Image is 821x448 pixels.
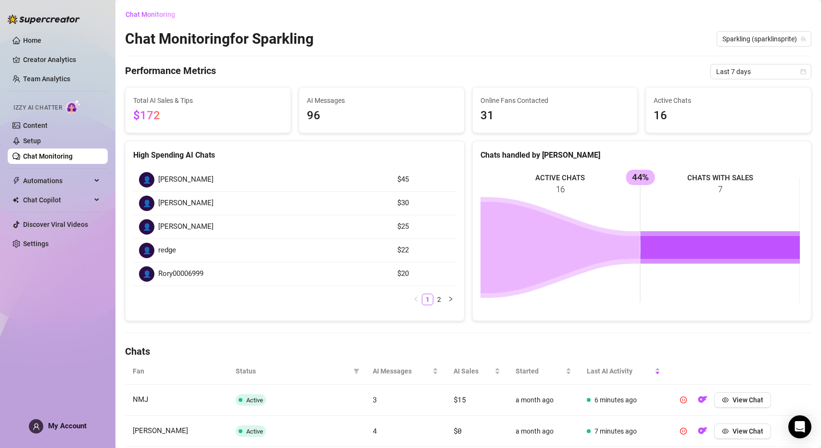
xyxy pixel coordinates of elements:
th: Fan [125,358,228,385]
h4: Performance Metrics [125,64,216,79]
span: Started [516,366,564,376]
span: calendar [800,69,806,75]
span: [PERSON_NAME] [158,198,214,209]
span: Active Chats [654,95,803,106]
span: Sparkling (sparklinsprite) [722,32,806,46]
img: OF [698,426,707,436]
div: 👤 [139,266,154,282]
span: 4 [373,426,377,436]
span: Automations [23,173,91,188]
span: View Chat [733,427,763,435]
span: Status [236,366,350,376]
div: 👤 [139,172,154,187]
span: [PERSON_NAME] [133,426,188,435]
span: 6 minutes ago [594,396,637,404]
span: Izzy AI Chatter [13,103,62,112]
li: Next Page [445,294,456,305]
span: NMJ [133,395,148,404]
td: a month ago [508,385,579,416]
span: Last AI Activity [587,366,653,376]
div: 👤 [139,219,154,235]
span: eye [722,428,729,435]
span: 7 minutes ago [594,427,637,435]
span: [PERSON_NAME] [158,174,214,186]
span: Total AI Sales & Tips [133,95,283,106]
article: $30 [397,198,450,209]
span: 96 [307,107,456,125]
button: Chat Monitoring [125,7,183,22]
button: left [410,294,422,305]
span: team [800,36,806,42]
article: $45 [397,174,450,186]
a: Creator Analytics [23,52,100,67]
a: Chat Monitoring [23,152,73,160]
span: Chat Monitoring [126,11,175,18]
span: filter [354,368,359,374]
td: a month ago [508,416,579,447]
button: right [445,294,456,305]
span: 16 [654,107,803,125]
span: $0 [454,426,462,436]
span: user [33,423,40,430]
button: View Chat [714,423,771,439]
a: 2 [434,294,444,305]
button: OF [695,392,710,408]
span: filter [352,364,361,378]
div: High Spending AI Chats [133,149,456,161]
article: $20 [397,268,450,280]
th: Last AI Activity [579,358,668,385]
button: OF [695,423,710,439]
span: pause-circle [680,397,687,403]
span: left [413,296,419,302]
button: View Chat [714,392,771,408]
span: AI Messages [373,366,430,376]
span: $15 [454,395,466,404]
div: 👤 [139,196,154,211]
img: logo-BBDzfeDw.svg [8,14,80,24]
th: AI Messages [365,358,445,385]
div: Chats handled by [PERSON_NAME] [480,149,804,161]
article: $22 [397,245,450,256]
img: Chat Copilot [13,197,19,203]
div: Open Intercom Messenger [788,415,811,438]
a: Team Analytics [23,75,70,83]
span: pause-circle [680,428,687,435]
div: 👤 [139,243,154,258]
img: AI Chatter [66,100,81,113]
span: AI Messages [307,95,456,106]
h2: Chat Monitoring for Sparkling [125,30,314,48]
a: Discover Viral Videos [23,221,88,228]
img: OF [698,395,707,404]
span: View Chat [733,396,763,404]
span: $172 [133,109,160,122]
span: right [448,296,454,302]
a: Home [23,37,41,44]
span: redge [158,245,176,256]
li: 2 [433,294,445,305]
span: Online Fans Contacted [480,95,630,106]
span: AI Sales [454,366,493,376]
a: Setup [23,137,41,145]
th: Started [508,358,579,385]
span: Last 7 days [716,64,806,79]
span: Chat Copilot [23,192,91,208]
a: 1 [422,294,433,305]
span: Active [246,397,263,404]
a: OF [695,398,710,406]
span: eye [722,397,729,403]
a: Settings [23,240,49,248]
span: thunderbolt [13,177,20,185]
span: 31 [480,107,630,125]
span: 3 [373,395,377,404]
span: Rory00006999 [158,268,203,280]
li: Previous Page [410,294,422,305]
article: $25 [397,221,450,233]
span: Active [246,428,263,435]
a: Content [23,122,48,129]
span: [PERSON_NAME] [158,221,214,233]
h4: Chats [125,345,811,358]
th: AI Sales [446,358,508,385]
span: My Account [48,422,87,430]
a: OF [695,429,710,437]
